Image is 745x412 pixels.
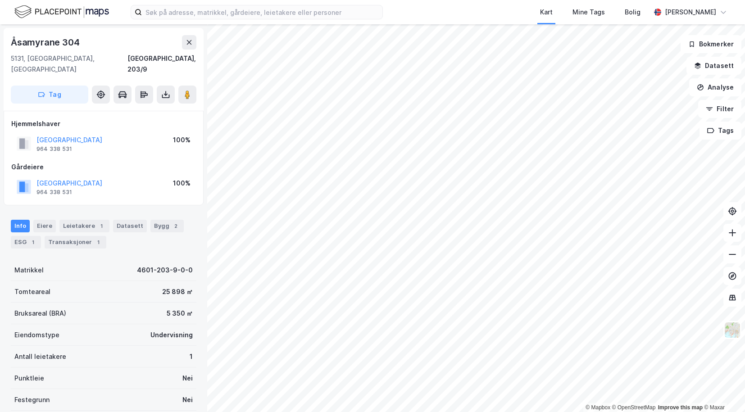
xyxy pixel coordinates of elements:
[658,404,703,411] a: Improve this map
[665,7,716,18] div: [PERSON_NAME]
[11,162,196,172] div: Gårdeiere
[698,100,741,118] button: Filter
[150,330,193,340] div: Undervisning
[11,86,88,104] button: Tag
[14,286,50,297] div: Tomteareal
[14,4,109,20] img: logo.f888ab2527a4732fd821a326f86c7f29.svg
[94,238,103,247] div: 1
[572,7,605,18] div: Mine Tags
[724,321,741,339] img: Z
[59,220,109,232] div: Leietakere
[173,178,191,189] div: 100%
[11,53,127,75] div: 5131, [GEOGRAPHIC_DATA], [GEOGRAPHIC_DATA]
[14,351,66,362] div: Antall leietakere
[686,57,741,75] button: Datasett
[11,118,196,129] div: Hjemmelshaver
[11,220,30,232] div: Info
[14,330,59,340] div: Eiendomstype
[14,308,66,319] div: Bruksareal (BRA)
[28,238,37,247] div: 1
[113,220,147,232] div: Datasett
[36,145,72,153] div: 964 338 531
[11,236,41,249] div: ESG
[142,5,382,19] input: Søk på adresse, matrikkel, gårdeiere, leietakere eller personer
[137,265,193,276] div: 4601-203-9-0-0
[625,7,641,18] div: Bolig
[14,394,50,405] div: Festegrunn
[14,373,44,384] div: Punktleie
[540,7,553,18] div: Kart
[700,122,741,140] button: Tags
[689,78,741,96] button: Analyse
[36,189,72,196] div: 964 338 531
[190,351,193,362] div: 1
[150,220,184,232] div: Bygg
[182,373,193,384] div: Nei
[700,369,745,412] iframe: Chat Widget
[171,222,180,231] div: 2
[173,135,191,145] div: 100%
[162,286,193,297] div: 25 898 ㎡
[33,220,56,232] div: Eiere
[681,35,741,53] button: Bokmerker
[612,404,656,411] a: OpenStreetMap
[45,236,106,249] div: Transaksjoner
[167,308,193,319] div: 5 350 ㎡
[14,265,44,276] div: Matrikkel
[182,394,193,405] div: Nei
[97,222,106,231] div: 1
[11,35,81,50] div: Åsamyrane 304
[586,404,610,411] a: Mapbox
[127,53,196,75] div: [GEOGRAPHIC_DATA], 203/9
